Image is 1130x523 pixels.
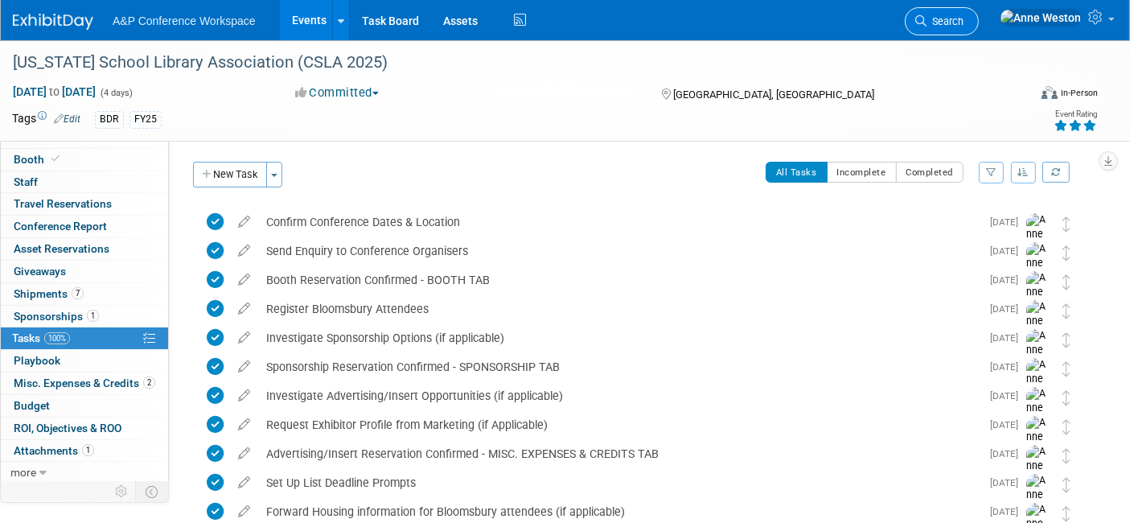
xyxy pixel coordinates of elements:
[136,481,169,502] td: Toggle Event Tabs
[7,48,1005,77] div: [US_STATE] School Library Association (CSLA 2025)
[14,175,38,188] span: Staff
[990,419,1026,430] span: [DATE]
[990,390,1026,402] span: [DATE]
[1026,242,1050,299] img: Anne Weston
[87,310,99,322] span: 1
[990,506,1026,517] span: [DATE]
[258,324,980,352] div: Investigate Sponsorship Options (if applicable)
[230,476,258,490] a: edit
[1062,245,1070,261] i: Move task
[14,242,109,255] span: Asset Reservations
[12,332,70,344] span: Tasks
[1000,9,1082,27] img: Anne Weston
[1,193,168,215] a: Travel Reservations
[258,440,980,467] div: Advertising/Insert Reservation Confirmed - MISC. EXPENSES & CREDITS TAB
[230,331,258,345] a: edit
[1042,86,1058,99] img: Format-Inperson.png
[1,350,168,372] a: Playbook
[1,238,168,260] a: Asset Reservations
[230,215,258,229] a: edit
[827,162,897,183] button: Incomplete
[51,154,60,163] i: Booth reservation complete
[1026,300,1050,357] img: Anne Weston
[72,287,84,299] span: 7
[766,162,828,183] button: All Tasks
[1054,110,1097,118] div: Event Rating
[14,287,84,300] span: Shipments
[143,377,155,389] span: 2
[896,162,964,183] button: Completed
[937,84,1098,108] div: Event Format
[1,216,168,237] a: Conference Report
[99,88,133,98] span: (4 days)
[230,360,258,374] a: edit
[1,149,168,171] a: Booth
[990,245,1026,257] span: [DATE]
[1062,361,1070,377] i: Move task
[1,418,168,439] a: ROI, Objectives & ROO
[82,444,94,456] span: 1
[1,462,168,484] a: more
[1,283,168,305] a: Shipments7
[1,327,168,349] a: Tasks100%
[673,89,874,101] span: [GEOGRAPHIC_DATA], [GEOGRAPHIC_DATA]
[258,237,980,265] div: Send Enquiry to Conference Organisers
[14,310,99,323] span: Sponsorships
[1062,274,1070,290] i: Move task
[1,171,168,193] a: Staff
[1062,419,1070,434] i: Move task
[1042,162,1070,183] a: Refresh
[230,447,258,461] a: edit
[990,477,1026,488] span: [DATE]
[12,84,97,99] span: [DATE] [DATE]
[990,332,1026,344] span: [DATE]
[1026,271,1050,328] img: Anne Weston
[905,7,979,35] a: Search
[1062,448,1070,463] i: Move task
[54,113,80,125] a: Edit
[14,377,155,389] span: Misc. Expenses & Credits
[230,504,258,519] a: edit
[230,418,258,432] a: edit
[1026,445,1050,502] img: Anne Weston
[1,395,168,417] a: Budget
[1062,390,1070,406] i: Move task
[1062,216,1070,232] i: Move task
[14,153,63,166] span: Booth
[1,306,168,327] a: Sponsorships1
[990,361,1026,373] span: [DATE]
[14,220,107,233] span: Conference Report
[113,14,256,27] span: A&P Conference Workspace
[1062,506,1070,521] i: Move task
[1062,303,1070,319] i: Move task
[47,85,62,98] span: to
[1026,387,1050,444] img: Anne Weston
[230,389,258,403] a: edit
[1026,358,1050,415] img: Anne Weston
[258,353,980,381] div: Sponsorship Reservation Confirmed - SPONSORSHIP TAB
[10,466,36,479] span: more
[258,469,980,496] div: Set Up List Deadline Prompts
[1062,477,1070,492] i: Move task
[129,111,162,128] div: FY25
[258,295,980,323] div: Register Bloomsbury Attendees
[1026,416,1050,473] img: Anne Weston
[13,14,93,30] img: ExhibitDay
[230,302,258,316] a: edit
[14,444,94,457] span: Attachments
[1,373,168,394] a: Misc. Expenses & Credits2
[95,111,124,128] div: BDR
[1062,332,1070,348] i: Move task
[108,481,136,502] td: Personalize Event Tab Strip
[12,110,80,129] td: Tags
[1026,329,1050,386] img: Anne Weston
[927,15,964,27] span: Search
[14,197,112,210] span: Travel Reservations
[290,84,385,101] button: Committed
[258,208,980,236] div: Confirm Conference Dates & Location
[230,244,258,258] a: edit
[258,411,980,439] div: Request Exhibitor Profile from Marketing (if Applicable)
[14,265,66,278] span: Giveaways
[990,274,1026,286] span: [DATE]
[14,422,121,434] span: ROI, Objectives & ROO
